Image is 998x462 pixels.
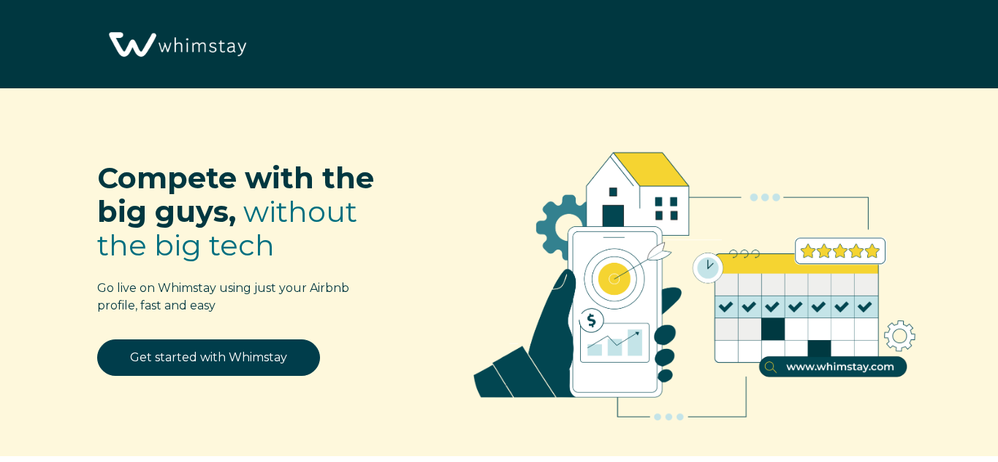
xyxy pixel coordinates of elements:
span: Compete with the big guys, [97,160,374,229]
img: RBO Ilustrations-02 [438,110,952,447]
a: Get started with Whimstay [97,339,320,376]
img: Whimstay Logo-02 1 [102,7,251,83]
span: without the big tech [97,193,357,263]
span: Go live on Whimstay using just your Airbnb profile, fast and easy [97,281,349,312]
